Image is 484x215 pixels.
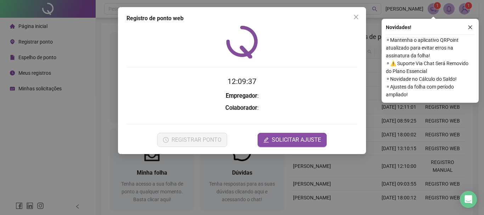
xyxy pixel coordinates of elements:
[272,136,321,144] span: SOLICITAR AJUSTE
[226,26,258,58] img: QRPoint
[263,137,269,143] span: edit
[386,83,474,98] span: ⚬ Ajustes da folha com período ampliado!
[126,91,358,101] h3: :
[126,103,358,113] h3: :
[460,191,477,208] div: Open Intercom Messenger
[157,133,227,147] button: REGISTRAR PONTO
[386,75,474,83] span: ⚬ Novidade no Cálculo do Saldo!
[227,77,257,86] time: 12:09:37
[386,36,474,60] span: ⚬ Mantenha o aplicativo QRPoint atualizado para evitar erros na assinatura da folha!
[468,25,473,30] span: close
[386,23,411,31] span: Novidades !
[126,14,358,23] div: Registro de ponto web
[258,133,327,147] button: editSOLICITAR AJUSTE
[353,14,359,20] span: close
[226,92,257,99] strong: Empregador
[386,60,474,75] span: ⚬ ⚠️ Suporte Via Chat Será Removido do Plano Essencial
[225,104,257,111] strong: Colaborador
[350,11,362,23] button: Close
